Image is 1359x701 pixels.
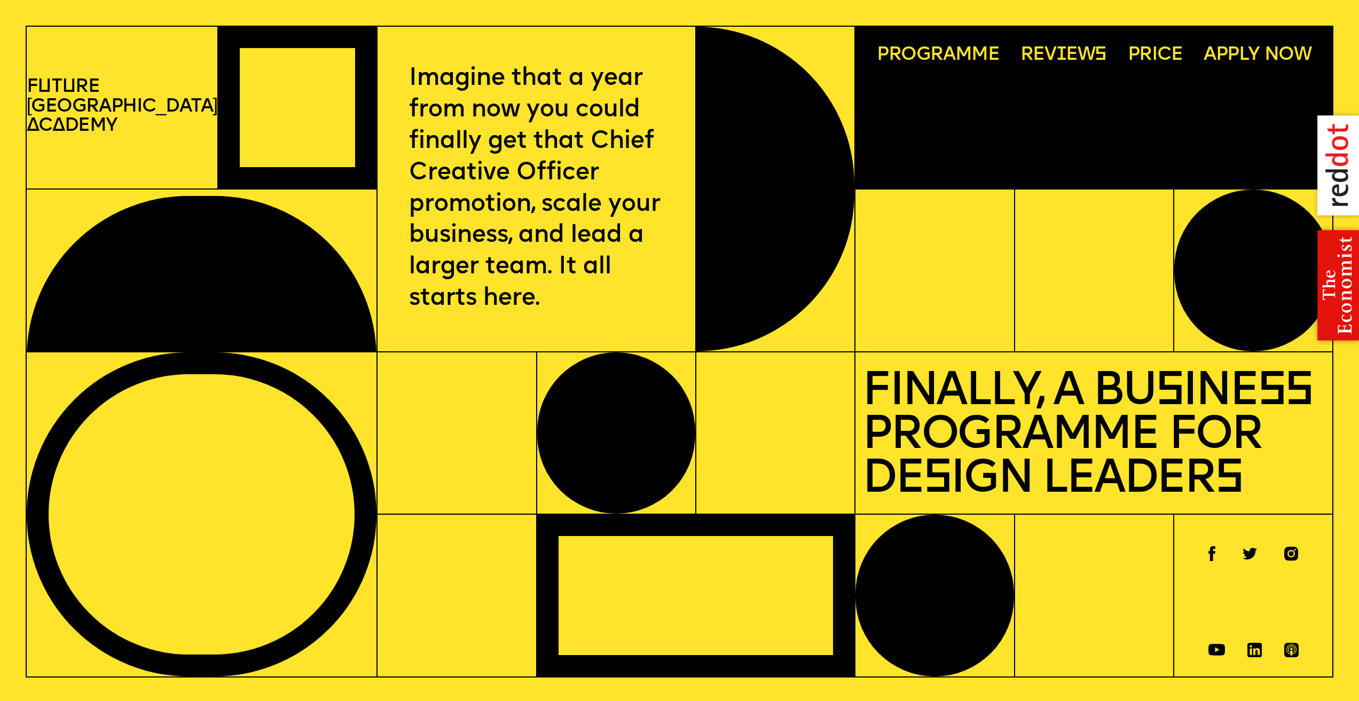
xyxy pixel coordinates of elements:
[1128,46,1183,66] span: Price
[37,78,51,97] span: u
[27,117,39,136] span: A
[1208,637,1226,649] a: Youtube
[1056,46,1066,65] span: i
[1208,540,1215,555] a: Facebook
[62,78,76,97] span: u
[1284,540,1299,555] a: Instagram
[1204,46,1311,66] span: Apply now
[27,78,217,137] a: Future[GEOGRAPHIC_DATA]Academy
[862,364,1325,502] p: Finally, a Business Programme for Design Leaders
[1243,540,1257,552] a: Twitter
[52,117,65,136] span: a
[1020,46,1106,66] span: Rev ews
[877,46,999,66] span: Programme
[27,78,217,137] p: F t re [GEOGRAPHIC_DATA] c demy
[1284,637,1298,651] a: Spotify
[409,63,664,314] p: Imagine that a year from now you could finally get that Chief Creative Officer promotion, scale y...
[1247,637,1262,651] a: Linkedin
